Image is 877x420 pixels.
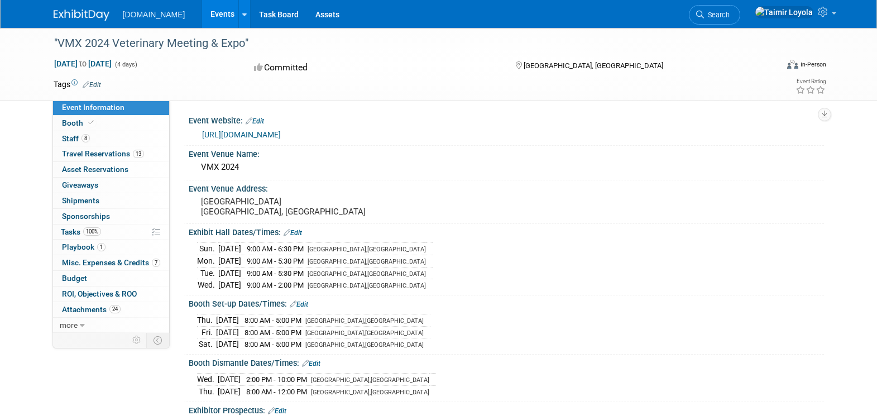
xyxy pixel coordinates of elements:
span: 9:00 AM - 6:30 PM [247,245,304,253]
td: [DATE] [216,326,239,338]
span: Event Information [62,103,124,112]
td: [DATE] [216,338,239,350]
a: Event Information [53,100,169,115]
div: Event Venue Address: [189,180,824,194]
span: [GEOGRAPHIC_DATA],[GEOGRAPHIC_DATA] [305,341,424,349]
span: Search [704,11,730,19]
a: Booth [53,116,169,131]
a: Giveaways [53,178,169,193]
a: Search [689,5,740,25]
div: "VMX 2024 Veterinary Meeting & Expo" [50,34,761,54]
div: Event Venue Name: [189,146,824,160]
div: Exhibitor Prospectus: [189,402,824,417]
div: Event Website: [189,112,824,127]
span: Sponsorships [62,212,110,221]
a: Sponsorships [53,209,169,224]
td: Toggle Event Tabs [146,333,169,347]
a: Edit [284,229,302,237]
td: Wed. [197,279,218,291]
div: Committed [251,58,497,78]
td: [DATE] [218,267,241,279]
span: 8:00 AM - 12:00 PM [246,388,307,396]
td: [DATE] [218,243,241,255]
span: ROI, Objectives & ROO [62,289,137,298]
span: more [60,321,78,330]
span: Booth [62,118,96,127]
img: ExhibitDay [54,9,109,21]
span: [GEOGRAPHIC_DATA],[GEOGRAPHIC_DATA] [308,258,426,265]
span: [GEOGRAPHIC_DATA],[GEOGRAPHIC_DATA] [305,317,424,324]
a: Travel Reservations13 [53,146,169,161]
a: Edit [302,360,320,367]
span: Tasks [61,227,101,236]
span: 13 [133,150,144,158]
span: Staff [62,134,90,143]
a: Budget [53,271,169,286]
td: [DATE] [218,374,241,386]
span: [GEOGRAPHIC_DATA],[GEOGRAPHIC_DATA] [308,270,426,278]
span: Playbook [62,242,106,251]
span: (4 days) [114,61,137,68]
a: Edit [246,117,264,125]
a: Tasks100% [53,225,169,240]
td: Tags [54,79,101,90]
span: Giveaways [62,180,98,189]
span: Misc. Expenses & Credits [62,258,160,267]
span: 1 [97,243,106,251]
img: Format-Inperson.png [787,60,798,69]
span: 9:00 AM - 2:00 PM [247,281,304,289]
span: [DATE] [DATE] [54,59,112,69]
td: Thu. [197,386,218,398]
span: 8 [82,134,90,142]
span: to [78,59,88,68]
td: [DATE] [216,314,239,327]
span: 8:00 AM - 5:00 PM [245,316,301,324]
td: Sat. [197,338,216,350]
a: Shipments [53,193,169,208]
a: Edit [83,81,101,89]
span: Shipments [62,196,99,205]
a: Misc. Expenses & Credits7 [53,255,169,270]
span: [GEOGRAPHIC_DATA],[GEOGRAPHIC_DATA] [305,330,424,337]
i: Booth reservation complete [88,120,94,126]
a: Asset Reservations [53,162,169,177]
span: 100% [83,227,101,236]
span: 8:00 AM - 5:00 PM [245,340,301,349]
td: Tue. [197,267,218,279]
td: Fri. [197,326,216,338]
span: Travel Reservations [62,149,144,158]
a: more [53,318,169,333]
a: Edit [290,300,308,308]
div: Booth Set-up Dates/Times: [189,295,824,310]
div: Booth Dismantle Dates/Times: [189,355,824,369]
pre: [GEOGRAPHIC_DATA] [GEOGRAPHIC_DATA], [GEOGRAPHIC_DATA] [201,197,441,217]
a: [URL][DOMAIN_NAME] [202,130,281,139]
td: [DATE] [218,279,241,291]
div: Exhibit Hall Dates/Times: [189,224,824,238]
span: 9:00 AM - 5:30 PM [247,257,304,265]
span: Budget [62,274,87,283]
a: Playbook1 [53,240,169,255]
div: Event Rating [795,79,826,84]
span: 2:00 PM - 10:00 PM [246,375,307,384]
div: VMX 2024 [197,159,816,176]
span: [DOMAIN_NAME] [123,10,185,19]
span: 9:00 AM - 5:30 PM [247,269,304,278]
td: Mon. [197,255,218,268]
span: [GEOGRAPHIC_DATA],[GEOGRAPHIC_DATA] [311,376,429,384]
td: Personalize Event Tab Strip [127,333,147,347]
span: 8:00 AM - 5:00 PM [245,328,301,337]
a: Staff8 [53,131,169,146]
a: ROI, Objectives & ROO [53,287,169,302]
a: Edit [268,407,286,415]
span: [GEOGRAPHIC_DATA],[GEOGRAPHIC_DATA] [308,246,426,253]
span: Asset Reservations [62,165,128,174]
span: Attachments [62,305,121,314]
td: Thu. [197,314,216,327]
td: Wed. [197,374,218,386]
span: [GEOGRAPHIC_DATA], [GEOGRAPHIC_DATA] [524,61,663,70]
a: Attachments24 [53,302,169,317]
div: In-Person [800,60,826,69]
span: 24 [109,305,121,313]
td: [DATE] [218,386,241,398]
